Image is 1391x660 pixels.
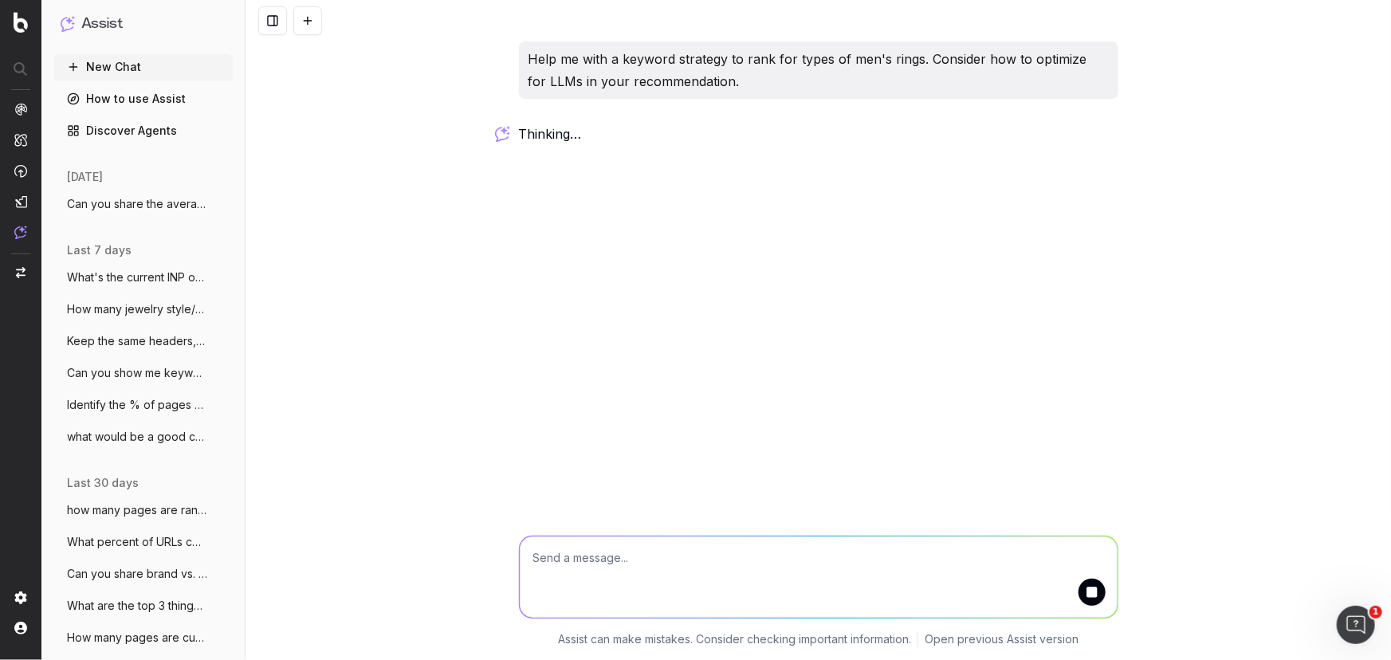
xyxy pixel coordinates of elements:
img: Assist [61,16,75,31]
span: last 30 days [67,475,139,491]
span: what would be a good category name for a [67,429,207,445]
span: What's the current INP of the site? [67,269,207,285]
button: Can you share the average click and CTR [54,191,233,217]
img: My account [14,622,27,634]
span: How many jewelry style/occasion queries [67,301,207,317]
img: Botify assist logo [495,126,510,142]
span: last 7 days [67,242,132,258]
p: Assist can make mistakes. Consider checking important information. [558,631,911,647]
button: New Chat [54,54,233,80]
p: Help me with a keyword strategy to rank for types of men's rings. Consider how to optimize for LL... [529,48,1109,92]
span: 1 [1369,606,1382,619]
button: Identify the % of pages on site with les [54,392,233,418]
img: Analytics [14,103,27,116]
a: Discover Agents [54,118,233,143]
img: Activation [14,164,27,178]
a: Open previous Assist version [925,631,1079,647]
img: Switch project [16,267,26,278]
button: What are the top 3 things I can do to im [54,593,233,619]
img: Assist [14,226,27,239]
span: What are the top 3 things I can do to im [67,598,207,614]
button: Can you share brand vs. non brand clicks [54,561,233,587]
button: What's the current INP of the site? [54,265,233,290]
span: How many pages are currently indexed on [67,630,207,646]
img: Botify logo [14,12,28,33]
a: How to use Assist [54,86,233,112]
span: What percent of URLs containing "collect [67,534,207,550]
button: Keep the same headers, but make the foll [54,328,233,354]
img: Setting [14,591,27,604]
span: how many pages are ranking for the term [67,502,207,518]
iframe: Intercom live chat [1337,606,1375,644]
span: Can you show me keywords that have [PERSON_NAME] [67,365,207,381]
span: [DATE] [67,169,103,185]
span: Can you share the average click and CTR [67,196,207,212]
span: Identify the % of pages on site with les [67,397,207,413]
button: what would be a good category name for a [54,424,233,450]
button: Can you show me keywords that have [PERSON_NAME] [54,360,233,386]
span: Keep the same headers, but make the foll [67,333,207,349]
img: Studio [14,195,27,208]
img: Intelligence [14,133,27,147]
h1: Assist [81,13,123,35]
button: Assist [61,13,226,35]
span: Can you share brand vs. non brand clicks [67,566,207,582]
button: How many jewelry style/occasion queries [54,297,233,322]
button: What percent of URLs containing "collect [54,529,233,555]
button: how many pages are ranking for the term [54,497,233,523]
button: How many pages are currently indexed on [54,625,233,650]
